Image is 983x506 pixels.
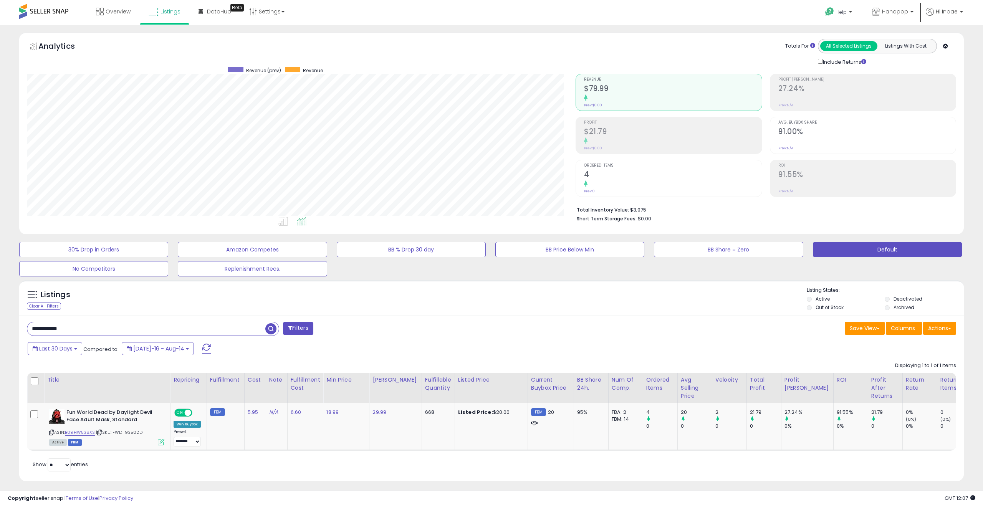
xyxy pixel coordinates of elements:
span: Ordered Items [584,164,761,168]
span: $0.00 [638,215,651,222]
a: Privacy Policy [99,494,133,502]
strong: Copyright [8,494,36,502]
button: Filters [283,322,313,335]
button: Replenishment Recs. [178,261,327,276]
span: FBM [68,439,82,446]
span: Columns [891,324,915,332]
div: Min Price [326,376,366,384]
span: OFF [191,410,204,416]
div: FBM: 14 [612,416,637,423]
div: 2 [715,409,746,416]
h5: Analytics [38,41,90,53]
a: 5.95 [248,408,258,416]
div: Profit After Returns [871,376,899,400]
small: Prev: N/A [778,146,793,150]
span: | SKU: FWD-93502D [96,429,142,435]
div: 0% [906,409,937,416]
div: Current Buybox Price [531,376,571,392]
span: Revenue [303,67,323,74]
b: Fun World Dead by Daylight Devil Face Adult Mask, Standard [66,409,160,425]
div: Displaying 1 to 1 of 1 items [895,362,956,369]
div: 0 [940,409,971,416]
div: Listed Price [458,376,525,384]
span: ROI [778,164,956,168]
div: $20.00 [458,409,522,416]
div: 4 [646,409,677,416]
span: Overview [106,8,131,15]
li: $3,975 [577,205,950,214]
div: ASIN: [49,409,164,445]
small: Prev: N/A [778,189,793,193]
span: Hanopop [882,8,908,15]
span: Listings [161,8,180,15]
div: Title [47,376,167,384]
label: Out of Stock [816,304,844,311]
div: seller snap | | [8,495,133,502]
div: Include Returns [812,57,875,66]
div: Total Profit [750,376,778,392]
h2: 91.55% [778,170,956,180]
div: 91.55% [837,409,868,416]
div: Clear All Filters [27,303,61,310]
span: DataHub [207,8,231,15]
div: 21.79 [871,409,902,416]
div: Return Rate [906,376,934,392]
small: FBM [210,408,225,416]
a: N/A [269,408,278,416]
span: Last 30 Days [39,345,73,352]
div: 0 [750,423,781,430]
h5: Listings [41,289,70,300]
div: Preset: [174,429,201,446]
span: [DATE]-16 - Aug-14 [133,345,184,352]
div: 0 [940,423,971,430]
div: 0% [784,423,833,430]
button: 30% Drop in Orders [19,242,168,257]
p: Listing States: [807,287,964,294]
div: Repricing [174,376,204,384]
span: Avg. Buybox Share [778,121,956,125]
span: 2025-09-14 12:07 GMT [945,494,975,502]
a: 18.99 [326,408,339,416]
a: 29.99 [372,408,386,416]
span: ON [175,410,185,416]
div: 95% [577,409,602,416]
div: 20 [681,409,712,416]
div: Profit [PERSON_NAME] [784,376,830,392]
a: Terms of Use [66,494,98,502]
a: B09HW538XS [65,429,95,436]
h2: $21.79 [584,127,761,137]
small: FBM [531,408,546,416]
div: 21.79 [750,409,781,416]
div: Cost [248,376,263,384]
span: Help [836,9,847,15]
div: Returned Items [940,376,968,392]
small: Prev: $0.00 [584,103,602,107]
h2: 27.24% [778,84,956,94]
span: Profit [584,121,761,125]
label: Deactivated [894,296,922,302]
div: Totals For [785,43,815,50]
button: BB Price Below Min [495,242,644,257]
span: All listings currently available for purchase on Amazon [49,439,67,446]
small: (0%) [940,416,951,422]
div: 0 [715,423,746,430]
button: Save View [845,322,885,335]
small: Prev: N/A [778,103,793,107]
small: Prev: 0 [584,189,595,193]
div: FBA: 2 [612,409,637,416]
img: 41houlF3-sL._SL40_.jpg [49,409,65,424]
div: Num of Comp. [612,376,640,392]
h2: $79.99 [584,84,761,94]
span: Revenue [584,78,761,82]
h2: 91.00% [778,127,956,137]
span: Compared to: [83,346,119,353]
button: BB % Drop 30 day [337,242,486,257]
b: Total Inventory Value: [577,207,629,213]
span: 20 [548,408,554,416]
button: All Selected Listings [820,41,877,51]
div: Fulfillable Quantity [425,376,452,392]
div: Fulfillment Cost [291,376,320,392]
div: Tooltip anchor [230,4,244,12]
span: Hi Inbae [936,8,958,15]
div: 0 [681,423,712,430]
